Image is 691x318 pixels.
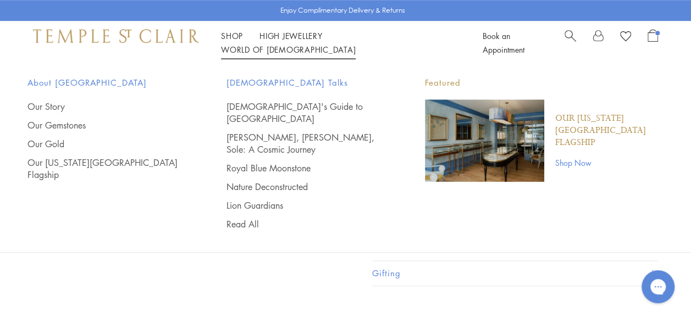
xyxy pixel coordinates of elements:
[221,44,356,55] a: World of [DEMOGRAPHIC_DATA]World of [DEMOGRAPHIC_DATA]
[425,76,664,90] p: Featured
[226,76,382,90] span: [DEMOGRAPHIC_DATA] Talks
[33,29,199,42] img: Temple St. Clair
[221,30,243,41] a: ShopShop
[648,29,658,57] a: Open Shopping Bag
[620,29,631,46] a: View Wishlist
[226,181,382,193] a: Nature Deconstructed
[27,76,183,90] span: About [GEOGRAPHIC_DATA]
[555,157,664,169] a: Shop Now
[226,218,382,230] a: Read All
[27,157,183,181] a: Our [US_STATE][GEOGRAPHIC_DATA] Flagship
[27,119,183,131] a: Our Gemstones
[483,30,524,55] a: Book an Appointment
[259,30,323,41] a: High JewelleryHigh Jewellery
[636,266,680,307] iframe: Gorgias live chat messenger
[226,131,382,155] a: [PERSON_NAME], [PERSON_NAME], Sole: A Cosmic Journey
[226,199,382,211] a: Lion Guardians
[280,5,405,16] p: Enjoy Complimentary Delivery & Returns
[226,101,382,125] a: [DEMOGRAPHIC_DATA]'s Guide to [GEOGRAPHIC_DATA]
[226,162,382,174] a: Royal Blue Moonstone
[565,29,576,57] a: Search
[372,261,658,286] button: Gifting
[27,101,183,113] a: Our Story
[555,113,664,149] a: Our [US_STATE][GEOGRAPHIC_DATA] Flagship
[221,29,458,57] nav: Main navigation
[27,138,183,150] a: Our Gold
